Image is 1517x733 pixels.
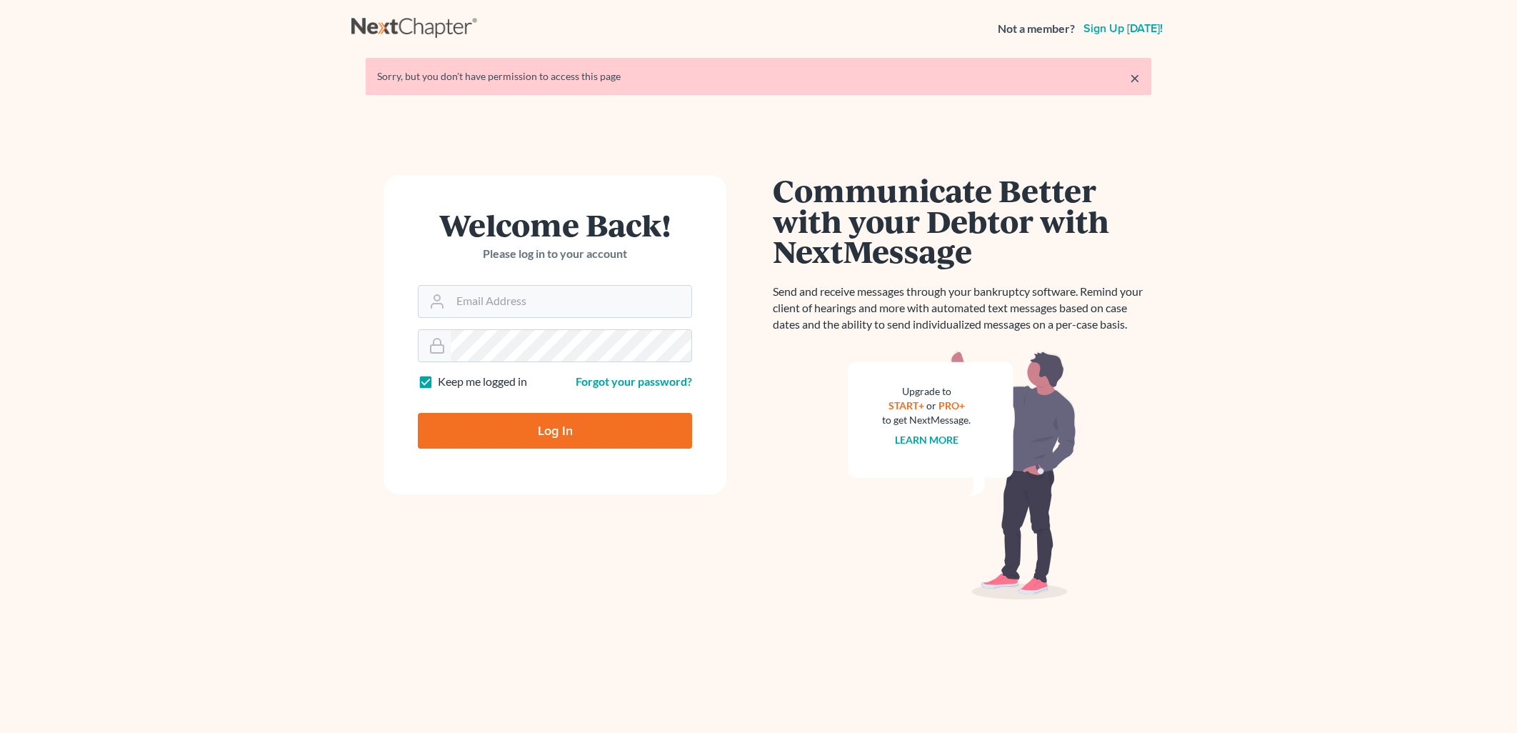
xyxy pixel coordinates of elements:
div: to get NextMessage. [882,413,971,427]
a: START+ [888,399,924,412]
p: Please log in to your account [418,246,692,262]
input: Log In [418,413,692,449]
strong: Not a member? [998,21,1075,37]
h1: Welcome Back! [418,209,692,240]
input: Email Address [451,286,691,317]
a: Learn more [895,434,958,446]
a: Forgot your password? [576,374,692,388]
a: PRO+ [938,399,965,412]
h1: Communicate Better with your Debtor with NextMessage [773,175,1151,266]
div: Upgrade to [882,384,971,399]
div: Sorry, but you don't have permission to access this page [377,69,1140,84]
a: × [1130,69,1140,86]
span: or [926,399,936,412]
img: nextmessage_bg-59042aed3d76b12b5cd301f8e5b87938c9018125f34e5fa2b7a6b67550977c72.svg [848,350,1076,600]
label: Keep me logged in [438,374,527,390]
a: Sign up [DATE]! [1081,23,1166,34]
p: Send and receive messages through your bankruptcy software. Remind your client of hearings and mo... [773,284,1151,333]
